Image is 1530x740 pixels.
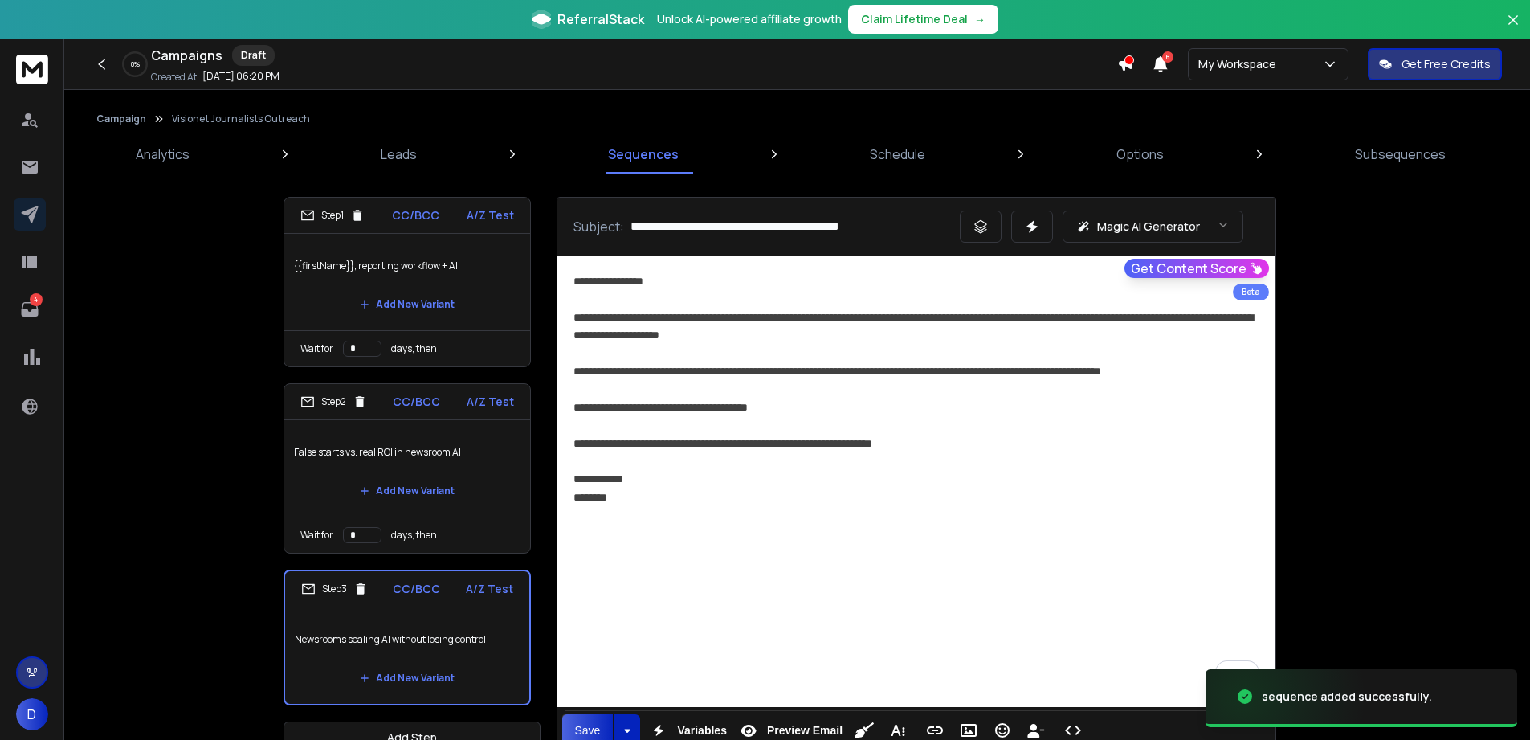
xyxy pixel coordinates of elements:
a: Analytics [126,135,199,174]
button: Campaign [96,112,146,125]
p: Wait for [300,342,333,355]
p: Sequences [608,145,679,164]
p: A/Z Test [467,207,514,223]
li: Step1CC/BCCA/Z Test{{firstName}}, reporting workflow + AIAdd New VariantWait fordays, then [284,197,531,367]
div: Step 2 [300,395,367,409]
p: Options [1116,145,1164,164]
span: 6 [1162,51,1173,63]
button: Get Content Score [1124,259,1269,278]
p: Unlock AI-powered affiliate growth [657,11,842,27]
p: Created At: [151,71,199,84]
p: Visionet Journalists Outreach [172,112,310,125]
a: 4 [14,293,46,325]
span: Preview Email [764,724,846,738]
div: sequence added successfully. [1262,689,1432,705]
li: Step3CC/BCCA/Z TestNewsrooms scaling AI without losing controlAdd New Variant [284,570,531,705]
span: → [974,11,985,27]
div: Draft [232,45,275,66]
p: Newsrooms scaling AI without losing control [295,617,520,662]
button: Add New Variant [347,662,467,694]
a: Schedule [860,135,935,174]
p: [DATE] 06:20 PM [202,70,279,83]
p: Wait for [300,529,333,542]
p: Subject: [573,217,624,236]
p: False starts vs. real ROI in newsroom AI [294,430,520,475]
p: CC/BCC [392,207,439,223]
div: To enrich screen reader interactions, please activate Accessibility in Grammarly extension settings [557,256,1275,701]
div: Step 1 [300,208,365,223]
p: Subsequences [1355,145,1446,164]
span: ReferralStack [557,10,644,29]
a: Options [1107,135,1173,174]
a: Leads [371,135,426,174]
p: Get Free Credits [1401,56,1491,72]
a: Subsequences [1345,135,1455,174]
div: Step 3 [301,582,368,596]
p: 0 % [131,59,140,69]
p: CC/BCC [393,581,440,597]
button: D [16,698,48,730]
p: Leads [381,145,417,164]
button: Add New Variant [347,475,467,507]
p: {{firstName}}, reporting workflow + AI [294,243,520,288]
p: Schedule [870,145,925,164]
p: 4 [30,293,43,306]
p: A/Z Test [467,394,514,410]
button: Claim Lifetime Deal→ [848,5,998,34]
button: Add New Variant [347,288,467,321]
span: Variables [674,724,730,738]
p: CC/BCC [393,394,440,410]
button: Magic AI Generator [1063,211,1243,243]
p: days, then [391,342,437,355]
li: Step2CC/BCCA/Z TestFalse starts vs. real ROI in newsroom AIAdd New VariantWait fordays, then [284,383,531,554]
p: Magic AI Generator [1097,219,1200,235]
p: My Workspace [1198,56,1283,72]
p: A/Z Test [466,581,513,597]
a: Sequences [598,135,688,174]
button: Get Free Credits [1368,48,1502,80]
h1: Campaigns [151,46,222,65]
p: Analytics [136,145,190,164]
div: Beta [1233,284,1269,300]
button: Close banner [1503,10,1524,48]
p: days, then [391,529,437,542]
